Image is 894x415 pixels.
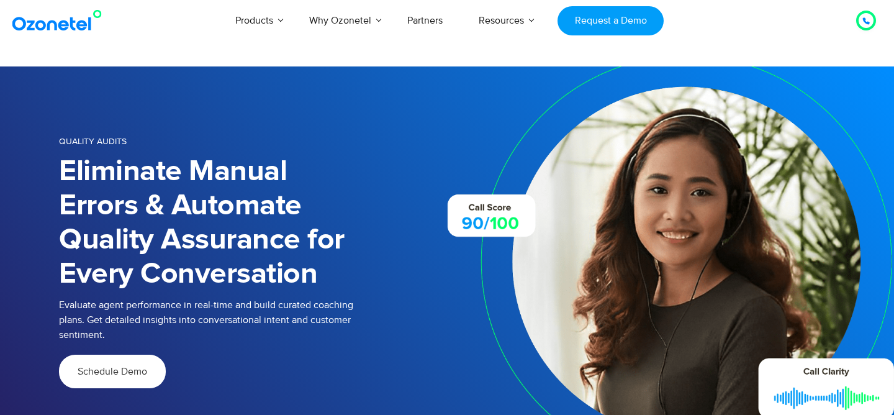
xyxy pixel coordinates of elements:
[59,298,369,342] p: Evaluate agent performance in real-time and build curated coaching plans. Get detailed insights i...
[59,355,166,388] a: Schedule Demo
[558,6,664,35] a: Request a Demo
[59,136,127,147] span: Quality Audits
[59,155,369,291] h1: Eliminate Manual Errors & Automate Quality Assurance for Every Conversation
[78,367,147,376] span: Schedule Demo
